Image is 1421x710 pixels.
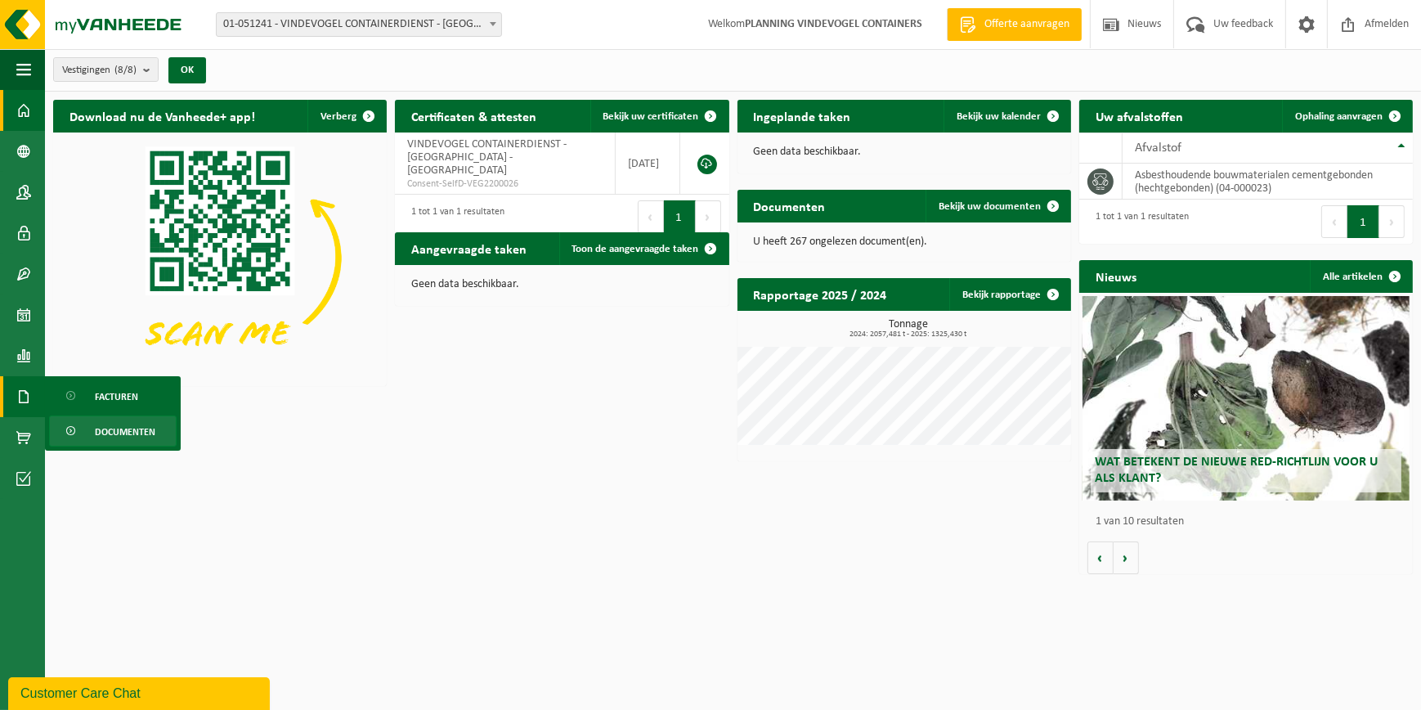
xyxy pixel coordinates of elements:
span: Afvalstof [1135,142,1181,155]
button: Vorige [1087,541,1114,574]
h2: Nieuws [1079,260,1153,292]
h3: Tonnage [746,319,1071,339]
button: Previous [638,200,664,233]
button: Volgende [1114,541,1139,574]
h2: Certificaten & attesten [395,100,553,132]
span: VINDEVOGEL CONTAINERDIENST - [GEOGRAPHIC_DATA] - [GEOGRAPHIC_DATA] [407,138,567,177]
a: Offerte aanvragen [947,8,1082,41]
h2: Download nu de Vanheede+ app! [53,100,271,132]
span: 2024: 2057,481 t - 2025: 1325,430 t [746,330,1071,339]
a: Bekijk uw certificaten [590,100,728,133]
button: Next [1379,205,1405,238]
h2: Ingeplande taken [737,100,867,132]
span: Wat betekent de nieuwe RED-richtlijn voor u als klant? [1095,456,1378,484]
p: 1 van 10 resultaten [1096,516,1405,528]
a: Wat betekent de nieuwe RED-richtlijn voor u als klant? [1083,296,1410,501]
p: Geen data beschikbaar. [754,146,1055,158]
span: Offerte aanvragen [980,16,1074,33]
a: Ophaling aanvragen [1282,100,1411,133]
img: Download de VHEPlus App [53,133,387,383]
span: Vestigingen [62,58,137,83]
a: Bekijk uw documenten [926,190,1069,222]
span: Consent-SelfD-VEG2200026 [407,177,602,191]
div: 1 tot 1 van 1 resultaten [1087,204,1189,240]
count: (8/8) [114,65,137,75]
button: 1 [664,200,696,233]
span: Bekijk uw documenten [939,201,1041,212]
a: Facturen [49,380,177,411]
a: Documenten [49,416,177,447]
span: Verberg [321,111,356,122]
h2: Uw afvalstoffen [1079,100,1199,132]
h2: Aangevraagde taken [395,232,543,264]
h2: Documenten [737,190,842,222]
div: 1 tot 1 van 1 resultaten [403,199,504,235]
button: Vestigingen(8/8) [53,57,159,82]
span: Facturen [95,381,138,412]
td: asbesthoudende bouwmaterialen cementgebonden (hechtgebonden) (04-000023) [1123,164,1413,200]
span: Toon de aangevraagde taken [572,244,699,254]
button: Verberg [307,100,385,133]
a: Bekijk uw kalender [944,100,1069,133]
span: Bekijk uw certificaten [603,111,699,122]
iframe: chat widget [8,674,273,710]
button: 1 [1347,205,1379,238]
span: Documenten [95,416,155,447]
span: Ophaling aanvragen [1295,111,1383,122]
button: OK [168,57,206,83]
a: Alle artikelen [1310,260,1411,293]
span: 01-051241 - VINDEVOGEL CONTAINERDIENST - OUDENAARDE - OUDENAARDE [217,13,501,36]
span: Bekijk uw kalender [957,111,1041,122]
h2: Rapportage 2025 / 2024 [737,278,903,310]
p: Geen data beschikbaar. [411,279,712,290]
span: 01-051241 - VINDEVOGEL CONTAINERDIENST - OUDENAARDE - OUDENAARDE [216,12,502,37]
a: Toon de aangevraagde taken [559,232,728,265]
strong: PLANNING VINDEVOGEL CONTAINERS [745,18,922,30]
p: U heeft 267 ongelezen document(en). [754,236,1055,248]
a: Bekijk rapportage [949,278,1069,311]
td: [DATE] [616,133,681,195]
button: Next [696,200,721,233]
button: Previous [1321,205,1347,238]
